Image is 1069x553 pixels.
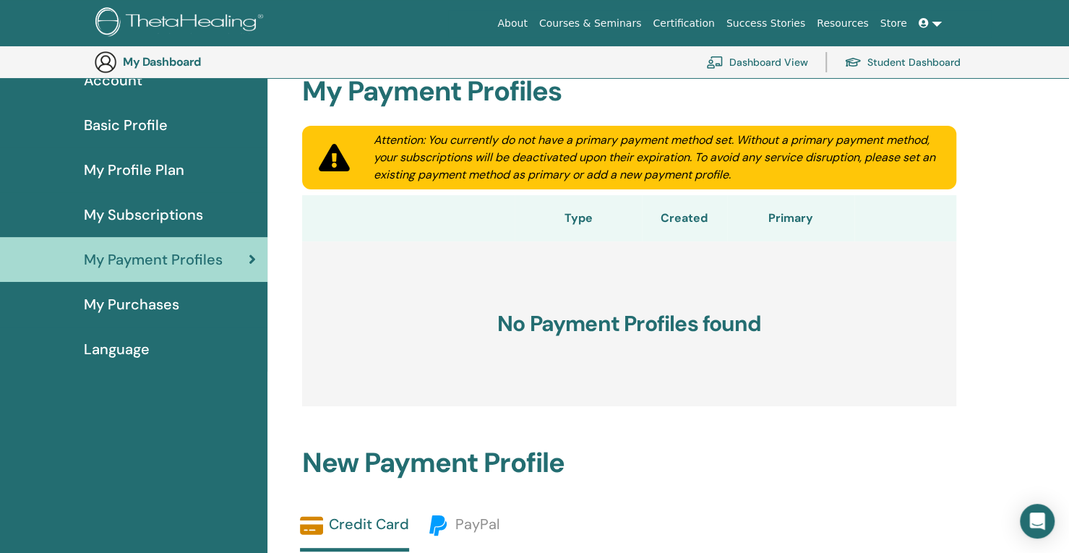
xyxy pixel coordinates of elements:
[84,69,142,91] span: Account
[84,249,223,270] span: My Payment Profiles
[84,114,168,136] span: Basic Profile
[515,195,642,241] th: Type
[84,159,184,181] span: My Profile Plan
[293,447,965,480] h2: New Payment Profile
[426,514,450,537] img: paypal.svg
[356,132,956,184] div: Attention: You currently do not have a primary payment method set. Without a primary payment meth...
[706,56,724,69] img: chalkboard-teacher.svg
[844,46,961,78] a: Student Dashboard
[300,514,409,552] a: Credit Card
[844,56,862,69] img: graduation-cap.svg
[84,204,203,226] span: My Subscriptions
[727,195,854,241] th: Primary
[647,10,720,37] a: Certification
[123,55,267,69] h3: My Dashboard
[84,338,150,360] span: Language
[533,10,648,37] a: Courses & Seminars
[811,10,875,37] a: Resources
[1020,504,1055,539] div: Open Intercom Messenger
[875,10,913,37] a: Store
[721,10,811,37] a: Success Stories
[293,75,965,108] h2: My Payment Profiles
[642,195,727,241] th: Created
[84,293,179,315] span: My Purchases
[95,7,268,40] img: logo.png
[706,46,808,78] a: Dashboard View
[302,241,956,406] h3: No Payment Profiles found
[491,10,533,37] a: About
[94,51,117,74] img: generic-user-icon.jpg
[455,515,499,533] span: PayPal
[300,514,323,537] img: credit-card-solid.svg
